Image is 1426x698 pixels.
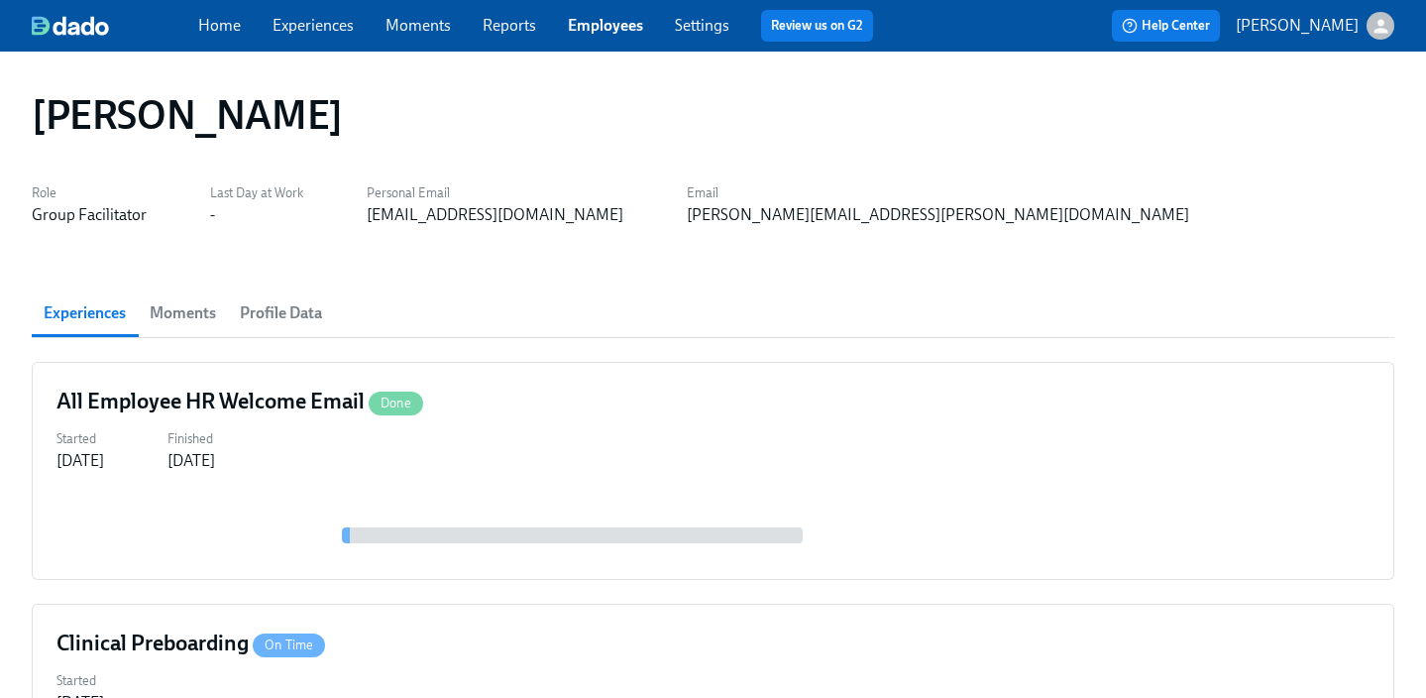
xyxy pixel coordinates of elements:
[198,16,241,35] a: Home
[687,204,1189,226] div: [PERSON_NAME][EMAIL_ADDRESS][PERSON_NAME][DOMAIN_NAME]
[210,204,215,226] div: -
[32,182,147,204] label: Role
[240,299,322,327] span: Profile Data
[483,16,536,35] a: Reports
[367,204,623,226] div: [EMAIL_ADDRESS][DOMAIN_NAME]
[56,387,423,416] h4: All Employee HR Welcome Email
[167,428,215,450] label: Finished
[675,16,729,35] a: Settings
[1236,12,1394,40] button: [PERSON_NAME]
[56,450,104,472] div: [DATE]
[1122,16,1210,36] span: Help Center
[44,299,126,327] span: Experiences
[210,182,303,204] label: Last Day at Work
[687,182,1189,204] label: Email
[150,299,216,327] span: Moments
[761,10,873,42] button: Review us on G2
[32,16,198,36] a: dado
[568,16,643,35] a: Employees
[56,428,104,450] label: Started
[1112,10,1220,42] button: Help Center
[253,638,325,652] span: On Time
[32,91,343,139] h1: [PERSON_NAME]
[385,16,451,35] a: Moments
[273,16,354,35] a: Experiences
[56,629,325,658] h4: Clinical Preboarding
[1236,15,1359,37] p: [PERSON_NAME]
[771,16,863,36] a: Review us on G2
[32,204,147,226] div: Group Facilitator
[367,182,623,204] label: Personal Email
[369,396,423,410] span: Done
[167,450,215,472] div: [DATE]
[56,670,104,692] label: Started
[32,16,109,36] img: dado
